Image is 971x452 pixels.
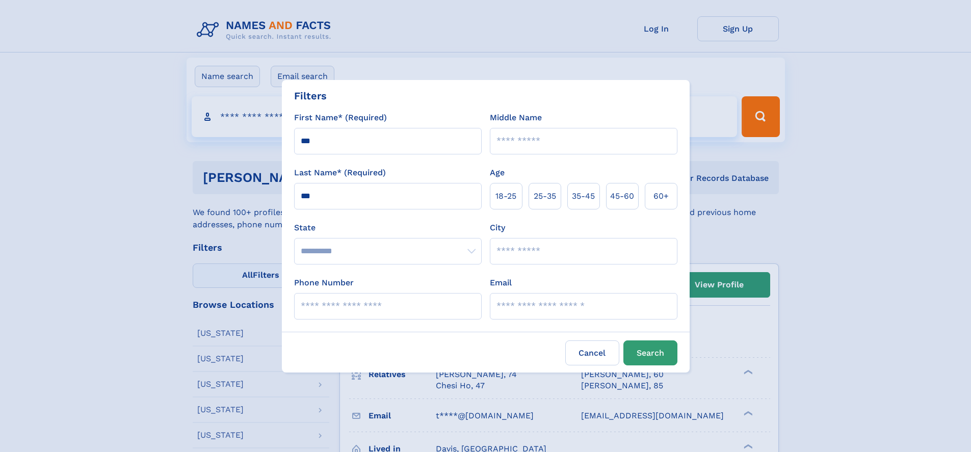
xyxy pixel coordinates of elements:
button: Search [623,340,677,365]
label: City [490,222,505,234]
div: Filters [294,88,327,103]
label: Middle Name [490,112,542,124]
label: Age [490,167,505,179]
label: Last Name* (Required) [294,167,386,179]
label: First Name* (Required) [294,112,387,124]
span: 18‑25 [495,190,516,202]
label: State [294,222,482,234]
span: 35‑45 [572,190,595,202]
label: Cancel [565,340,619,365]
label: Phone Number [294,277,354,289]
span: 60+ [653,190,669,202]
span: 25‑35 [534,190,556,202]
label: Email [490,277,512,289]
span: 45‑60 [610,190,634,202]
